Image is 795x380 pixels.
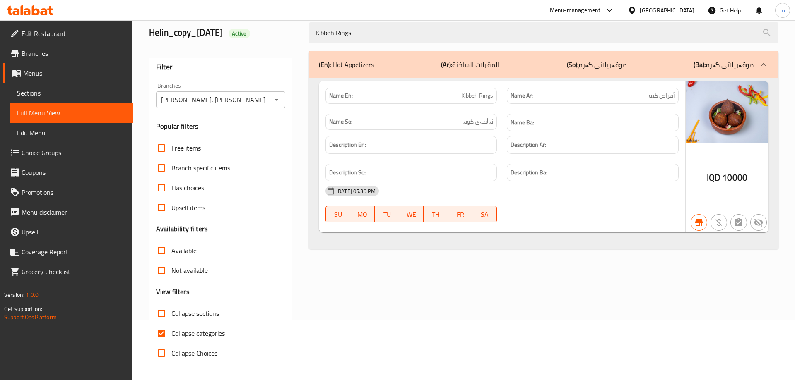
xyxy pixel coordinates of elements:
[472,206,497,222] button: SA
[402,208,420,220] span: WE
[691,214,707,231] button: Branch specific item
[448,206,472,222] button: FR
[694,60,754,69] p: موقەبیلاتی گەرم
[427,208,445,220] span: TH
[694,58,706,71] b: (Ba):
[476,208,494,220] span: SA
[3,262,133,282] a: Grocery Checklist
[156,287,190,296] h3: View filters
[229,30,250,38] span: Active
[22,227,126,237] span: Upsell
[424,206,448,222] button: TH
[441,58,452,71] b: (Ar):
[171,265,208,275] span: Not available
[722,170,747,186] span: 10000
[3,143,133,163] a: Choice Groups
[319,58,331,71] b: (En):
[22,207,126,217] span: Menu disclaimer
[354,208,371,220] span: MO
[22,148,126,158] span: Choice Groups
[23,68,126,78] span: Menus
[4,312,57,323] a: Support.OpsPlatform
[567,60,626,69] p: موقەبیلاتی گەرم
[149,26,299,39] h2: Helin_copy_[DATE]
[3,163,133,182] a: Coupons
[462,117,493,126] span: ئەڵقەی کوبە
[156,122,285,131] h3: Popular filters
[329,167,366,178] strong: Description So:
[399,206,424,222] button: WE
[649,91,675,100] span: أقراص كبة
[309,22,778,43] input: search
[3,202,133,222] a: Menu disclaimer
[10,103,133,123] a: Full Menu View
[711,214,727,231] button: Purchased item
[511,117,534,128] strong: Name Ba:
[171,163,230,173] span: Branch specific items
[640,6,694,15] div: [GEOGRAPHIC_DATA]
[329,140,366,150] strong: Description En:
[229,29,250,38] div: Active
[441,60,499,69] p: المقبلات الساخنة
[4,289,24,300] span: Version:
[461,91,493,100] span: Kibbeh Rings
[3,222,133,242] a: Upsell
[22,167,126,177] span: Coupons
[329,117,352,126] strong: Name So:
[22,29,126,38] span: Edit Restaurant
[325,206,350,222] button: SU
[511,91,533,100] strong: Name Ar:
[156,224,208,234] h3: Availability filters
[550,5,601,15] div: Menu-management
[730,214,747,231] button: Not has choices
[3,24,133,43] a: Edit Restaurant
[171,143,201,153] span: Free items
[10,123,133,143] a: Edit Menu
[156,58,285,76] div: Filter
[171,348,217,358] span: Collapse Choices
[3,43,133,63] a: Branches
[171,203,205,213] span: Upsell items
[3,182,133,202] a: Promotions
[309,51,778,78] div: (En): Hot Appetizers(Ar):المقبلات الساخنة(So):موقەبیلاتی گەرم(Ba):موقەبیلاتی گەرم
[26,289,39,300] span: 1.0.0
[686,81,768,143] img: Helm_beirut__%D9%83%D8%A8%D8%A9_%D8%A7%D9%82%D8%B1%D8%A7%D8%B5_ab638883384003728738.jpg
[329,91,353,100] strong: Name En:
[171,308,219,318] span: Collapse sections
[22,187,126,197] span: Promotions
[17,88,126,98] span: Sections
[3,63,133,83] a: Menus
[780,6,785,15] span: m
[10,83,133,103] a: Sections
[171,246,197,256] span: Available
[22,48,126,58] span: Branches
[171,328,225,338] span: Collapse categories
[271,94,282,105] button: Open
[3,242,133,262] a: Coverage Report
[567,58,578,71] b: (So):
[375,206,399,222] button: TU
[333,187,379,195] span: [DATE] 05:39 PM
[511,140,546,150] strong: Description Ar:
[319,60,374,69] p: Hot Appetizers
[707,170,720,186] span: IQD
[350,206,375,222] button: MO
[171,183,204,193] span: Has choices
[750,214,767,231] button: Not available
[17,108,126,118] span: Full Menu View
[4,304,42,314] span: Get support on:
[511,167,547,178] strong: Description Ba:
[329,208,347,220] span: SU
[22,247,126,257] span: Coverage Report
[17,128,126,138] span: Edit Menu
[451,208,469,220] span: FR
[378,208,396,220] span: TU
[22,267,126,277] span: Grocery Checklist
[309,78,778,249] div: (En): Hot Appetizers(Ar):المقبلات الساخنة(So):موقەبیلاتی گەرم(Ba):موقەبیلاتی گەرم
